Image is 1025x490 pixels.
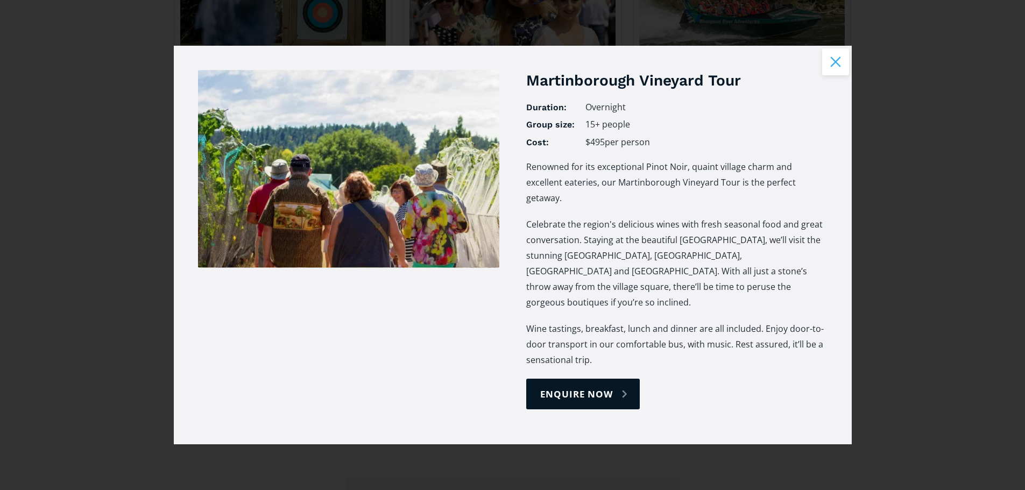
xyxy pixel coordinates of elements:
div: per person [605,137,650,148]
h4: Duration: [526,102,575,113]
h4: Cost: [526,137,575,148]
h3: Martinborough Vineyard Tour [526,70,828,91]
p: Wine tastings, breakfast, lunch and dinner are all included. Enjoy door-to-door transport in our ... [526,321,828,368]
a: enquire now [526,379,640,409]
img: Martinborough Vineyard Tour [198,70,499,268]
div: 15+ people [585,119,828,131]
h4: Group size: [526,119,575,131]
button: Close modal [822,48,849,75]
div: 495 [590,137,605,148]
p: Renowned for its exceptional Pinot Noir, quaint village charm and excellent eateries, our Martinb... [526,159,828,206]
div: $ [585,137,590,148]
p: Celebrate the region's delicious wines with fresh seasonal food and great conversation. Staying a... [526,217,828,310]
div: Overnight [585,102,828,113]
